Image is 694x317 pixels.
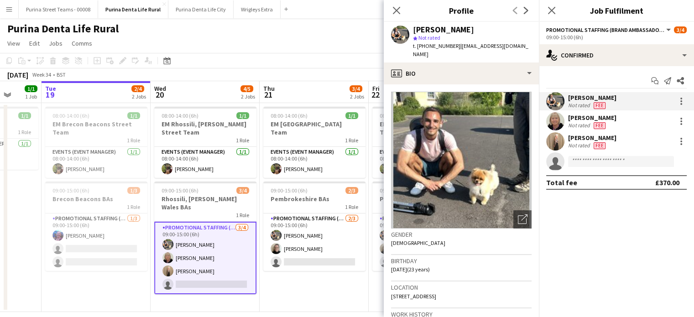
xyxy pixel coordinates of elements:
h3: Gender [391,230,532,239]
span: Fee [594,102,605,109]
h3: Rhossili, [PERSON_NAME] Wales BAs [154,195,256,211]
div: Crew has different fees then in role [592,142,607,149]
app-card-role: Events (Event Manager)1/108:00-14:00 (6h)[PERSON_NAME] [263,147,365,178]
span: Tue [45,84,56,93]
span: 09:00-15:00 (6h) [162,187,198,194]
span: 1/3 [127,187,140,194]
button: Purina Denta Life Rural [98,0,168,18]
span: 1/1 [236,112,249,119]
div: Open photos pop-in [513,210,532,229]
app-job-card: 09:00-15:00 (6h)1/3Brecon Beacons BAs1 RolePromotional Staffing (Brand Ambassadors)1/309:00-15:00... [45,182,147,271]
span: 3/4 [236,187,249,194]
div: 2 Jobs [132,93,146,100]
span: [STREET_ADDRESS] [391,293,436,300]
h3: Birthday [391,257,532,265]
span: 4/5 [240,85,253,92]
span: 08:00-14:00 (6h) [162,112,198,119]
a: Jobs [45,37,66,49]
app-job-card: 09:00-15:00 (6h)3/4Rhossili, [PERSON_NAME] Wales BAs1 RolePromotional Staffing (Brand Ambassadors... [154,182,256,294]
span: 08:00-14:00 (6h) [380,112,417,119]
button: Wrigleys Extra [234,0,281,18]
app-card-role: Events (Event Manager)1/108:00-14:00 (6h)[PERSON_NAME] [372,147,475,178]
a: Edit [26,37,43,49]
app-card-role: Events (Event Manager)1/108:00-14:00 (6h)[PERSON_NAME] [154,147,256,178]
span: Promotional Staffing (Brand Ambassadors) [546,26,665,33]
h3: Pembrokeshire BAs [372,195,475,203]
app-job-card: 08:00-14:00 (6h)1/1EM [GEOGRAPHIC_DATA] Team1 RoleEvents (Event Manager)1/108:00-14:00 (6h)[PERSO... [372,107,475,178]
span: Comms [72,39,92,47]
span: 1/1 [345,112,358,119]
h3: Pembrokeshire BAs [263,195,365,203]
span: Fee [594,142,605,149]
div: [PERSON_NAME] [413,26,474,34]
span: 1/1 [18,112,31,119]
div: Crew has different fees then in role [592,102,607,109]
span: t. [PHONE_NUMBER] [413,42,460,49]
div: 2 Jobs [241,93,255,100]
span: 09:00-15:00 (6h) [52,187,89,194]
span: 1 Role [345,137,358,144]
span: 20 [153,89,166,100]
a: Comms [68,37,96,49]
div: [PERSON_NAME] [568,134,616,142]
app-job-card: 09:00-15:00 (6h)2/3Pembrokeshire BAs1 RolePromotional Staffing (Brand Ambassadors)2/309:00-15:00 ... [263,182,365,271]
div: 1 Job [25,93,37,100]
span: 3/4 [674,26,687,33]
img: Crew avatar or photo [391,92,532,229]
span: [DEMOGRAPHIC_DATA] [391,239,445,246]
app-card-role: Promotional Staffing (Brand Ambassadors)3/409:00-15:00 (6h)[PERSON_NAME][PERSON_NAME][PERSON_NAME] [154,222,256,294]
span: View [7,39,20,47]
span: Edit [29,39,40,47]
div: [PERSON_NAME] [568,94,616,102]
span: 21 [262,89,275,100]
div: BST [57,71,66,78]
app-card-role: Promotional Staffing (Brand Ambassadors)2/309:00-15:00 (6h)[PERSON_NAME][PERSON_NAME] [263,213,365,271]
div: [PERSON_NAME] [568,114,616,122]
div: Not rated [568,142,592,149]
span: 19 [44,89,56,100]
app-card-role: Events (Event Manager)1/108:00-14:00 (6h)[PERSON_NAME] [45,147,147,178]
h1: Purina Denta Life Rural [7,22,119,36]
span: Thu [263,84,275,93]
span: 1 Role [127,137,140,144]
span: 2/3 [345,187,358,194]
span: Week 34 [30,71,53,78]
button: Purina Denta Life City [168,0,234,18]
h3: EM Rhossili, [PERSON_NAME] Street Team [154,120,256,136]
div: Total fee [546,178,577,187]
div: [DATE] [7,70,28,79]
div: Not rated [568,122,592,129]
span: 1 Role [18,129,31,135]
span: 09:00-15:00 (6h) [271,187,308,194]
span: 1 Role [236,212,249,218]
h3: EM [GEOGRAPHIC_DATA] Team [263,120,365,136]
h3: Profile [384,5,539,16]
div: Bio [384,62,539,84]
app-job-card: 08:00-14:00 (6h)1/1EM Rhossili, [PERSON_NAME] Street Team1 RoleEvents (Event Manager)1/108:00-14:... [154,107,256,178]
h3: EM Brecon Beacons Street Team [45,120,147,136]
span: [DATE] (23 years) [391,266,430,273]
span: 1 Role [127,203,140,210]
span: 09:00-15:00 (6h) [380,187,417,194]
app-job-card: 08:00-14:00 (6h)1/1EM Brecon Beacons Street Team1 RoleEvents (Event Manager)1/108:00-14:00 (6h)[P... [45,107,147,178]
span: 3/4 [350,85,362,92]
h3: Job Fulfilment [539,5,694,16]
h3: Location [391,283,532,291]
div: 2 Jobs [350,93,364,100]
span: 1 Role [236,137,249,144]
app-job-card: 09:00-15:00 (6h)2/3Pembrokeshire BAs1 RolePromotional Staffing (Brand Ambassadors)2/309:00-15:00 ... [372,182,475,271]
span: 22 [371,89,380,100]
span: Fee [594,122,605,129]
div: Crew has different fees then in role [592,122,607,129]
span: | [EMAIL_ADDRESS][DOMAIN_NAME] [413,42,528,57]
app-job-card: 08:00-14:00 (6h)1/1EM [GEOGRAPHIC_DATA] Team1 RoleEvents (Event Manager)1/108:00-14:00 (6h)[PERSO... [263,107,365,178]
span: Not rated [418,34,440,41]
app-card-role: Promotional Staffing (Brand Ambassadors)1/309:00-15:00 (6h)[PERSON_NAME] [45,213,147,271]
